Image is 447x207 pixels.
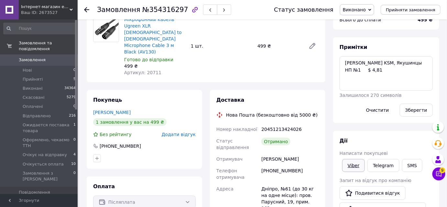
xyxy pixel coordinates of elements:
[381,5,441,15] button: Прийняти замовлення
[69,113,76,119] span: 216
[124,17,182,54] a: Мікрофонний кабель Ugreen XLR [DEMOGRAPHIC_DATA] to [DEMOGRAPHIC_DATA] Microphone Cable 3 м Black...
[340,178,411,183] span: Запит на відгук про компанію
[73,76,76,82] span: 5
[64,86,76,91] span: 34364
[260,165,320,183] div: [PHONE_NUMBER]
[418,17,433,22] b: 499 ₴
[73,122,76,134] span: 1
[261,138,290,145] div: Отримано
[224,112,319,118] div: Нова Пошта (безкоштовно від 5000 ₴)
[93,17,119,42] img: Мікрофонний кабель Ugreen XLR Male to Female Microphone Cable 3 м Black (AV130)
[19,40,78,52] span: Замовлення та повідомлення
[73,137,76,149] span: 0
[274,6,333,13] div: Статус замовлення
[93,183,115,190] span: Оплата
[142,6,188,14] span: №354316297
[73,104,76,109] span: 0
[124,57,173,62] span: Готово до відправки
[432,167,445,180] button: Чат з покупцем9
[23,137,73,149] span: Оформлено, чекаємо ТТН
[255,41,303,51] div: 499 ₴
[84,6,89,13] div: Повернутися назад
[216,97,245,103] span: Доставка
[23,152,67,158] span: Очікує на відправку
[124,70,161,75] span: Артикул: 20711
[216,168,245,180] span: Телефон отримувача
[93,118,167,126] div: 1 замовлення у вас на 499 ₴
[21,4,70,10] span: Інтернет-магазин електроніки та аксесуарів "Ugreen Україна"
[67,95,76,100] span: 5279
[73,170,76,182] span: 0
[386,7,435,12] span: Прийняти замовлення
[440,167,445,173] span: 9
[260,153,320,165] div: [PERSON_NAME]
[216,156,243,162] span: Отримувач
[23,170,73,182] span: Замовлення з [PERSON_NAME]
[340,186,406,200] a: Подивитися відгук
[23,86,43,91] span: Виконані
[21,10,78,16] div: Ваш ID: 2673527
[93,97,122,103] span: Покупець
[188,41,255,51] div: 1 шт.
[340,56,433,91] textarea: [PERSON_NAME] KSM, Якушинцы НП №1 $ 4,81
[19,57,46,63] span: Замовлення
[93,110,131,115] a: [PERSON_NAME]
[71,161,76,167] span: 10
[23,113,51,119] span: Відправлено
[400,104,433,117] button: Зберегти
[162,132,196,137] span: Додати відгук
[23,161,64,167] span: Очікується оплата
[3,23,76,34] input: Пошук
[19,190,50,195] span: Повідомлення
[367,159,399,172] a: Telegram
[216,186,234,191] span: Адреса
[306,40,319,52] a: Редагувати
[361,104,395,117] button: Очистити
[216,127,257,132] span: Номер накладної
[23,67,32,73] span: Нові
[23,122,73,134] span: Ожидается поставка товара
[340,151,388,156] span: Написати покупцеві
[23,104,43,109] span: Оплачені
[73,67,76,73] span: 0
[99,143,142,149] div: [PHONE_NUMBER]
[124,63,186,69] div: 499 ₴
[97,6,140,14] span: Замовлення
[23,76,43,82] span: Прийняті
[73,152,76,158] span: 4
[340,138,348,144] span: Дії
[216,138,249,150] span: Статус відправлення
[100,132,132,137] span: Без рейтингу
[343,7,366,12] span: Виконано
[340,93,402,98] span: Залишилося 270 символів
[342,159,365,172] a: Viber
[260,123,320,135] div: 20451213424026
[340,44,367,50] span: Примітки
[402,159,423,172] button: SMS
[340,17,381,22] span: Всього до сплати
[23,95,45,100] span: Скасовані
